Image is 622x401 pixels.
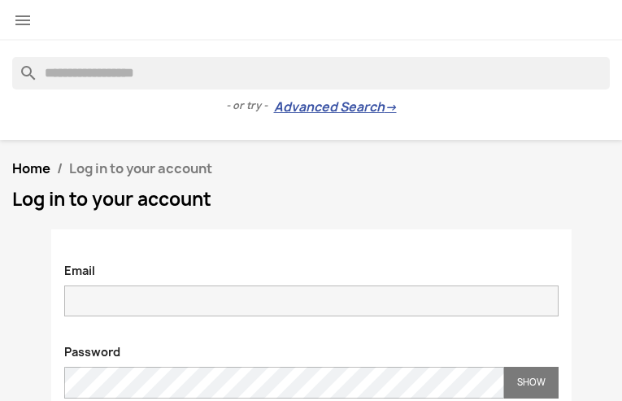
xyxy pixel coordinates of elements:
[12,159,50,177] a: Home
[13,11,33,30] i: 
[385,99,397,116] span: →
[12,57,610,89] input: Search
[52,255,107,279] label: Email
[64,367,504,399] input: Password input
[504,367,559,399] button: Show
[12,57,32,76] i: search
[69,159,212,177] span: Log in to your account
[12,190,610,209] h1: Log in to your account
[226,98,274,114] span: - or try -
[274,99,397,116] a: Advanced Search→
[52,336,133,360] label: Password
